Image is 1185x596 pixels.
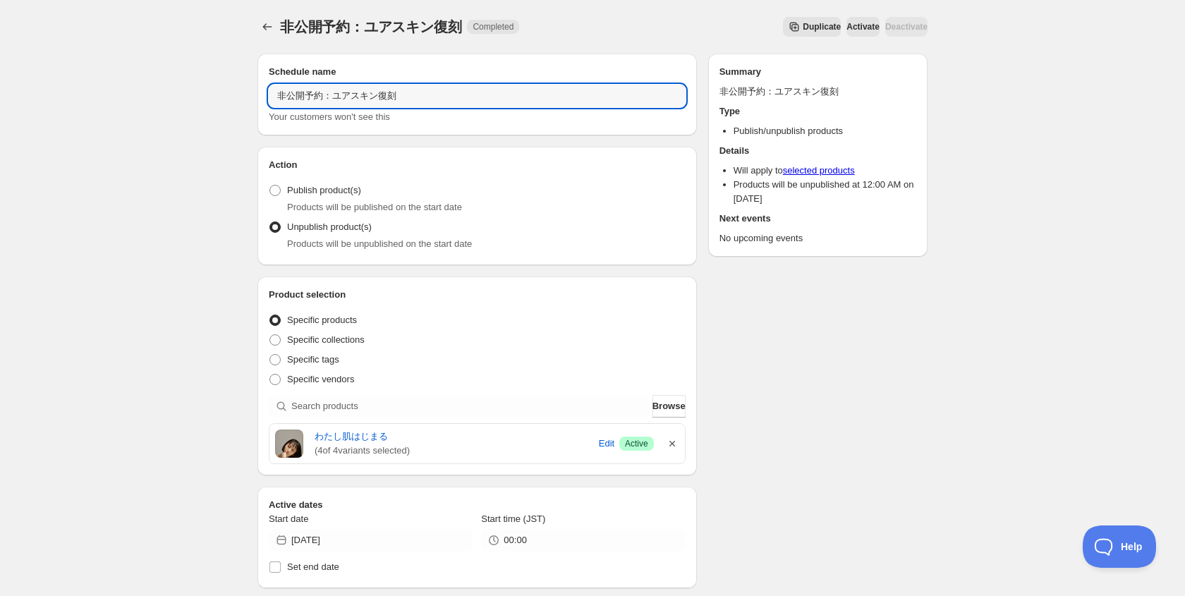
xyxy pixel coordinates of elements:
[280,19,461,35] span: 非公開予約：ユアスキン復刻
[287,185,361,195] span: Publish product(s)
[783,17,841,37] button: Secondary action label
[719,85,916,99] p: 非公開予約：ユアスキン復刻
[846,17,880,37] button: Activate
[269,288,686,302] h2: Product selection
[287,374,354,384] span: Specific vendors
[269,158,686,172] h2: Action
[625,438,648,449] span: Active
[257,17,277,37] button: Schedules
[269,111,390,122] span: Your customers won't see this
[597,432,616,455] button: Edit
[652,395,686,418] button: Browse
[473,21,513,32] span: Completed
[599,437,614,451] span: Edit
[783,165,855,176] a: selected products
[291,395,650,418] input: Search products
[719,231,916,245] p: No upcoming events
[269,65,686,79] h2: Schedule name
[287,354,339,365] span: Specific tags
[315,444,594,458] span: ( 4 of 4 variants selected)
[269,498,686,512] h2: Active dates
[719,104,916,118] h2: Type
[287,221,372,232] span: Unpublish product(s)
[719,212,916,226] h2: Next events
[315,430,594,444] a: わたし肌はじまる
[287,202,462,212] span: Products will be published on the start date
[846,21,880,32] span: Activate
[287,334,365,345] span: Specific collections
[269,513,308,524] span: Start date
[287,561,339,572] span: Set end date
[287,315,357,325] span: Specific products
[1083,525,1157,568] iframe: Toggle Customer Support
[719,65,916,79] h2: Summary
[734,178,916,206] li: Products will be unpublished at 12:00 AM on [DATE]
[287,238,472,249] span: Products will be unpublished on the start date
[734,164,916,178] li: Will apply to
[652,399,686,413] span: Browse
[719,144,916,158] h2: Details
[734,124,916,138] li: Publish/unpublish products
[481,513,545,524] span: Start time (JST)
[803,21,841,32] span: Duplicate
